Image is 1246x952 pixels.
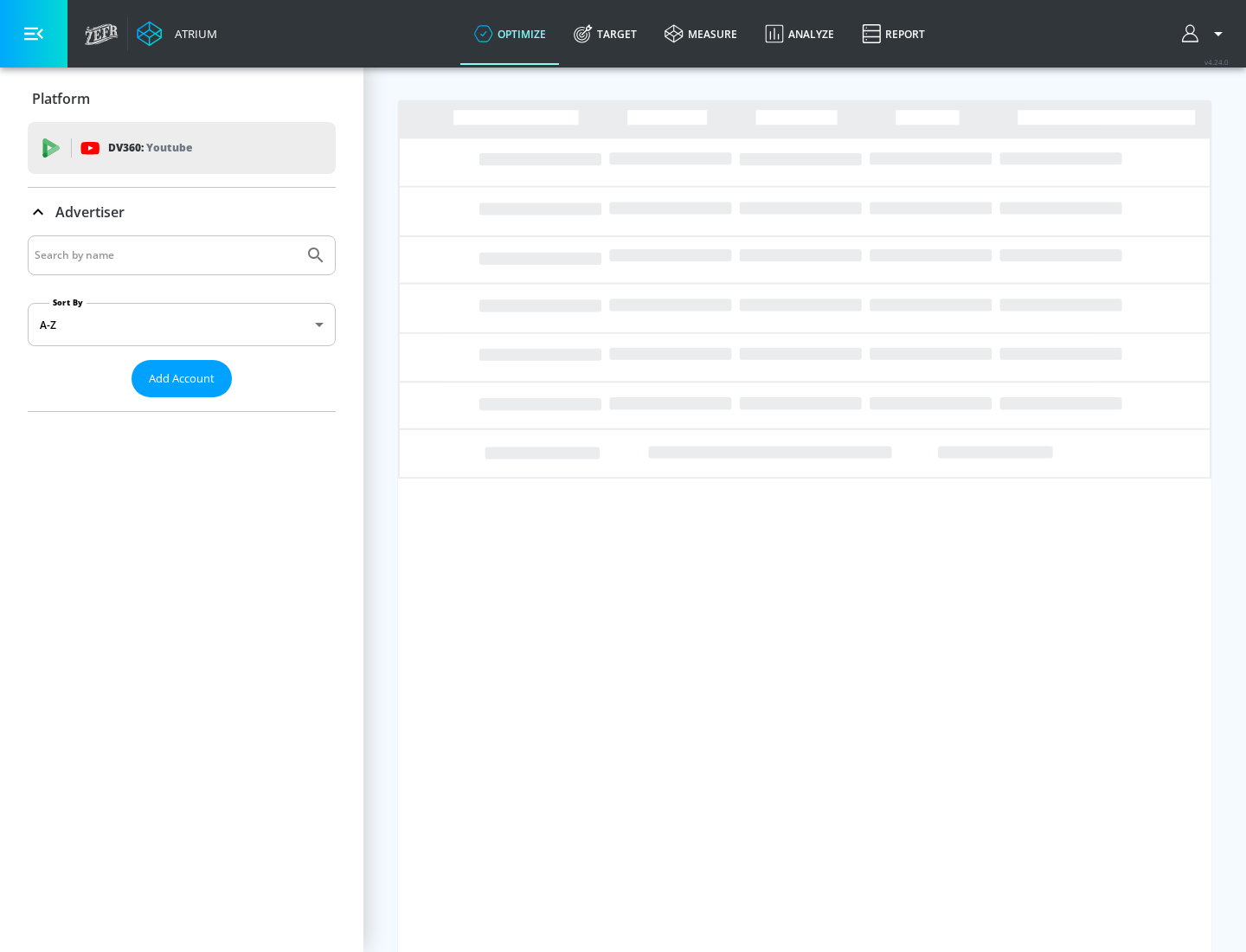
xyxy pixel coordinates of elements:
label: Sort By [49,297,87,308]
input: Search by name [35,244,297,267]
span: v 4.24.0 [1204,57,1229,67]
div: Atrium [168,26,217,42]
a: Report [848,3,939,65]
button: Add Account [132,360,232,397]
div: DV360: Youtube [28,122,336,174]
a: Target [560,3,651,65]
nav: list of Advertiser [28,397,336,411]
p: DV360: [108,138,192,158]
p: Advertiser [55,203,125,222]
div: A-Z [28,303,336,346]
span: Add Account [149,369,215,389]
div: Platform [28,74,336,123]
div: Advertiser [28,235,336,411]
a: Analyze [751,3,848,65]
p: Youtube [146,138,192,157]
a: optimize [460,3,560,65]
a: measure [651,3,751,65]
p: Platform [32,89,90,108]
div: Advertiser [28,188,336,236]
a: Atrium [137,21,217,47]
